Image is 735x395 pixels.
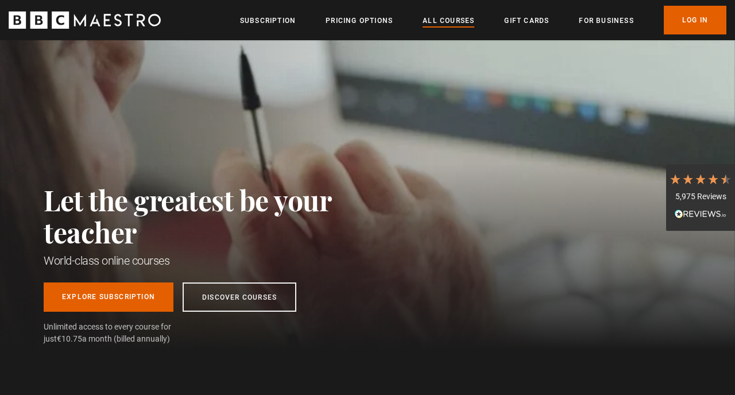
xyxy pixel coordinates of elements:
[579,15,633,26] a: For business
[44,282,173,312] a: Explore Subscription
[44,321,199,345] span: Unlimited access to every course for just a month (billed annually)
[240,15,296,26] a: Subscription
[664,6,726,34] a: Log In
[44,253,382,269] h1: World-class online courses
[326,15,393,26] a: Pricing Options
[183,282,296,312] a: Discover Courses
[504,15,549,26] a: Gift Cards
[9,11,161,29] svg: BBC Maestro
[669,173,732,185] div: 4.7 Stars
[675,210,726,218] img: REVIEWS.io
[44,184,382,248] h2: Let the greatest be your teacher
[240,6,726,34] nav: Primary
[57,334,82,343] span: €10.75
[423,15,474,26] a: All Courses
[666,164,735,231] div: 5,975 ReviewsRead All Reviews
[669,208,732,222] div: Read All Reviews
[669,191,732,203] div: 5,975 Reviews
